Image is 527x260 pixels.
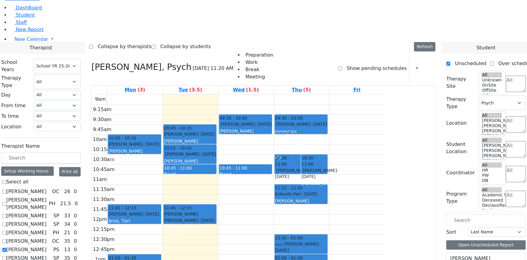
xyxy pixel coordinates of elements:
[275,180,300,186] div: Brick, Tzirl
[482,93,502,98] option: WP
[482,153,502,158] option: [PERSON_NAME] 3
[92,116,113,123] div: 9:30am
[16,19,27,25] span: Staff
[92,106,113,113] div: 9:15am
[482,158,502,163] option: [PERSON_NAME] 2
[63,188,71,195] div: 26
[1,74,30,89] label: Therapy Type
[303,86,311,94] label: (5)
[164,205,192,211] span: 11:45 - 12:15
[482,138,502,143] option: All
[199,152,216,156] span: - [DATE]
[143,142,159,146] span: - [DATE]
[482,178,502,183] option: DB
[506,116,526,133] textarea: Search
[243,59,273,66] li: Work
[94,96,107,103] div: 9am
[275,241,327,253] div: [PERSON_NAME]
[243,73,273,81] li: Meeting
[275,115,303,121] span: 09:30 - 10:00
[51,246,62,253] div: PS
[275,242,320,252] span: - [DATE]
[220,115,247,121] span: 09:30 - 10:00
[50,229,62,236] div: PH
[482,128,502,133] option: [PERSON_NAME] 3
[92,236,116,243] div: 12:30pm
[275,128,327,140] div: בערקאוויטש [PERSON_NAME]
[10,12,35,18] a: Student
[1,166,54,176] div: Setup Working Hours
[310,122,327,127] span: - [DATE]
[10,27,44,32] a: New Report
[63,229,71,236] div: 21
[143,212,159,216] span: - [DATE]
[92,226,116,233] div: 12:15pm
[124,86,146,94] a: September 29, 2025
[16,12,35,18] span: Student
[482,148,502,153] option: [PERSON_NAME] 4
[189,86,202,94] label: (3.5)
[352,86,362,94] a: October 3, 2025
[243,66,273,73] li: Break
[220,121,272,127] div: [PERSON_NAME]
[92,136,108,143] div: 10am
[275,148,327,154] div: [PERSON_NAME]
[198,218,215,223] span: - [DATE]
[108,218,160,224] div: Brick, Tzirl
[164,171,216,177] div: Travel
[16,27,44,32] span: New Report
[73,200,79,207] div: 0
[6,188,47,195] label: [PERSON_NAME]
[302,167,327,180] div: [PERSON_NAME]
[164,151,216,157] div: [PERSON_NAME]
[63,238,71,245] div: 35
[92,196,116,203] div: 11:30am
[164,125,192,131] span: 09:45 - 10:15
[59,167,81,176] button: Print all
[92,186,116,193] div: 11:15am
[1,113,19,120] label: To time
[414,42,435,51] button: Refresh
[73,188,78,195] div: 0
[275,121,327,127] div: [PERSON_NAME]
[6,196,47,211] label: [PERSON_NAME] [PERSON_NAME]
[446,169,475,176] label: Coordinator
[482,198,502,203] option: Deceased
[73,238,78,245] div: 0
[108,205,136,211] span: 11:45 - 12:15
[275,155,300,167] span: 10:30 - 11:00
[302,168,339,179] span: - [DATE]
[220,128,272,134] div: [PERSON_NAME]
[93,42,152,51] label: Collapse by therapists
[482,133,502,139] option: [PERSON_NAME] 2
[482,168,502,173] option: HR
[446,96,475,110] label: Therapy Type
[1,59,30,73] label: School Years
[275,198,327,204] div: [PERSON_NAME]
[108,155,160,161] div: Grade 8
[193,65,233,72] span: [DATE] 11:20 AM
[482,113,502,118] option: All
[92,62,191,72] h3: [PERSON_NAME], Psych
[50,188,62,195] div: OC
[450,59,487,68] label: Unscheduled
[482,118,502,123] option: [PERSON_NAME] 5
[92,156,116,163] div: 10:30am
[164,166,192,170] span: 10:45 - 11:00
[164,158,216,164] div: [PERSON_NAME]
[291,86,312,94] a: October 2, 2025
[108,148,160,154] div: [PERSON_NAME]
[446,190,475,205] label: Program Type
[164,138,216,144] div: [PERSON_NAME]
[506,191,526,207] textarea: Search
[164,224,216,230] div: [PERSON_NAME]
[342,64,407,73] label: Show pending schedules
[232,86,260,94] a: October 1, 2025
[275,167,300,180] div: [PERSON_NAME]
[255,122,272,127] span: - [DATE]
[421,63,424,74] div: Report
[156,42,211,51] label: Collapse by students
[164,131,216,137] div: [PERSON_NAME]
[275,205,327,211] div: Grade 4
[506,76,526,92] textarea: Search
